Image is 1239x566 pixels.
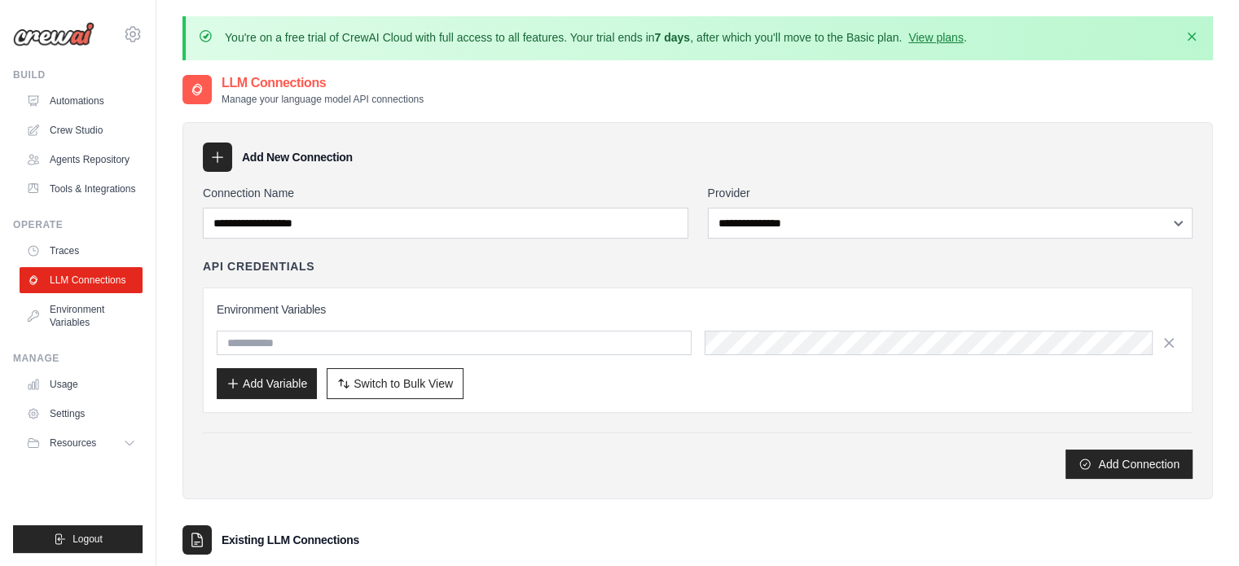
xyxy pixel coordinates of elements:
[50,437,96,450] span: Resources
[13,68,143,81] div: Build
[327,368,464,399] button: Switch to Bulk View
[203,185,688,201] label: Connection Name
[20,176,143,202] a: Tools & Integrations
[242,149,353,165] h3: Add New Connection
[13,22,94,46] img: Logo
[203,258,314,274] h4: API Credentials
[225,29,967,46] p: You're on a free trial of CrewAI Cloud with full access to all features. Your trial ends in , aft...
[222,73,424,93] h2: LLM Connections
[354,375,453,392] span: Switch to Bulk View
[217,301,1179,318] h3: Environment Variables
[1065,450,1193,479] button: Add Connection
[13,352,143,365] div: Manage
[222,532,359,548] h3: Existing LLM Connections
[20,371,143,397] a: Usage
[20,430,143,456] button: Resources
[217,368,317,399] button: Add Variable
[20,267,143,293] a: LLM Connections
[20,147,143,173] a: Agents Repository
[72,533,103,546] span: Logout
[20,117,143,143] a: Crew Studio
[222,93,424,106] p: Manage your language model API connections
[20,88,143,114] a: Automations
[20,401,143,427] a: Settings
[20,238,143,264] a: Traces
[908,31,963,44] a: View plans
[13,525,143,553] button: Logout
[13,218,143,231] div: Operate
[708,185,1193,201] label: Provider
[20,296,143,336] a: Environment Variables
[654,31,690,44] strong: 7 days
